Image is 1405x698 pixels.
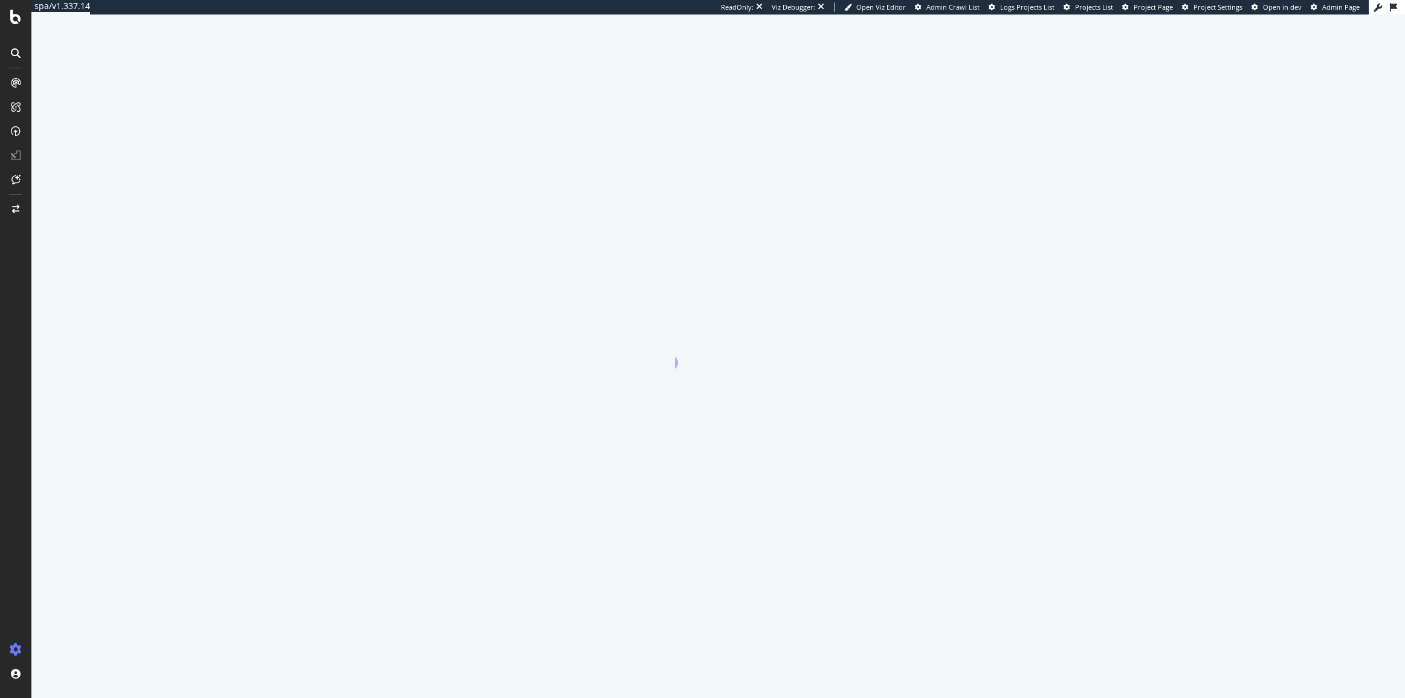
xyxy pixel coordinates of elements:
[721,2,754,12] div: ReadOnly:
[1252,2,1302,12] a: Open in dev
[989,2,1055,12] a: Logs Projects List
[1075,2,1113,11] span: Projects List
[926,2,980,11] span: Admin Crawl List
[1311,2,1360,12] a: Admin Page
[856,2,906,11] span: Open Viz Editor
[1193,2,1242,11] span: Project Settings
[1322,2,1360,11] span: Admin Page
[1000,2,1055,11] span: Logs Projects List
[772,2,815,12] div: Viz Debugger:
[675,325,762,369] div: animation
[1263,2,1302,11] span: Open in dev
[1064,2,1113,12] a: Projects List
[1182,2,1242,12] a: Project Settings
[844,2,906,12] a: Open Viz Editor
[1122,2,1173,12] a: Project Page
[915,2,980,12] a: Admin Crawl List
[1134,2,1173,11] span: Project Page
